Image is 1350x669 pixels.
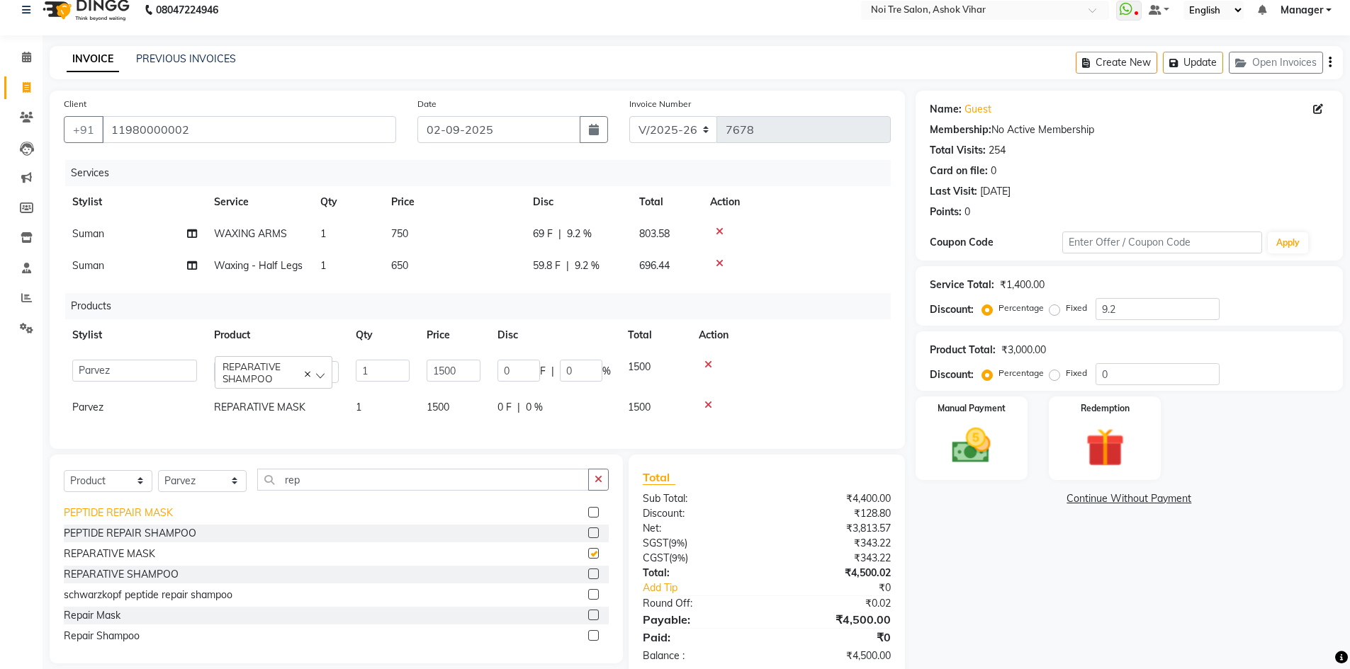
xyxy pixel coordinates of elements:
[206,186,312,218] th: Service
[427,401,449,413] span: 1500
[64,608,120,623] div: Repair Mask
[632,581,789,595] a: Add Tip
[999,302,1044,314] label: Percentage
[643,551,669,564] span: CGST
[767,491,901,506] div: ₹4,400.00
[980,184,1011,199] div: [DATE]
[72,227,104,240] span: Suman
[533,258,561,273] span: 59.8 F
[643,470,675,485] span: Total
[930,184,977,199] div: Last Visit:
[524,186,631,218] th: Disc
[632,648,767,663] div: Balance :
[1001,343,1046,358] div: ₹3,000.00
[629,98,691,110] label: Invoice Number
[64,505,173,520] div: PEPTIDE REPAIR MASK
[632,566,767,581] div: Total:
[767,521,901,536] div: ₹3,813.57
[72,401,103,413] span: Parvez
[1081,402,1130,415] label: Redemption
[567,227,592,241] span: 9.2 %
[214,259,303,272] span: Waxing - Half Legs
[312,186,383,218] th: Qty
[136,52,236,65] a: PREVIOUS INVOICES
[551,364,554,379] span: |
[628,360,651,373] span: 1500
[1062,231,1262,253] input: Enter Offer / Coupon Code
[639,259,670,272] span: 696.44
[64,547,155,561] div: REPARATIVE MASK
[383,186,524,218] th: Price
[643,537,668,549] span: SGST
[702,186,891,218] th: Action
[767,506,901,521] div: ₹128.80
[320,227,326,240] span: 1
[417,98,437,110] label: Date
[632,611,767,628] div: Payable:
[767,536,901,551] div: ₹343.22
[991,164,996,178] div: 0
[690,319,891,351] th: Action
[632,536,767,551] div: ( )
[214,227,287,240] span: WAXING ARMS
[65,293,901,319] div: Products
[1074,423,1137,471] img: _gift.svg
[672,552,685,564] span: 9%
[64,588,232,602] div: schwarzkopf peptide repair shampoo
[223,360,281,384] span: REPARATIVE SHAMPOO
[489,319,619,351] th: Disc
[558,227,561,241] span: |
[938,402,1006,415] label: Manual Payment
[1076,52,1157,74] button: Create New
[418,319,489,351] th: Price
[930,102,962,117] div: Name:
[391,259,408,272] span: 650
[632,521,767,536] div: Net:
[214,401,305,413] span: REPARATIVE MASK
[575,258,600,273] span: 9.2 %
[628,401,651,413] span: 1500
[930,302,974,317] div: Discount:
[619,319,690,351] th: Total
[497,400,512,415] span: 0 F
[526,400,543,415] span: 0 %
[632,491,767,506] div: Sub Total:
[602,364,611,379] span: %
[65,160,901,186] div: Services
[930,205,962,219] div: Points:
[64,629,140,644] div: Repair Shampoo
[391,227,408,240] span: 750
[1163,52,1223,74] button: Update
[356,401,361,413] span: 1
[64,567,179,582] div: REPARATIVE SHAMPOO
[67,47,119,72] a: INVOICE
[930,164,988,178] div: Card on file:
[632,551,767,566] div: ( )
[789,581,901,595] div: ₹0
[930,367,974,382] div: Discount:
[767,629,901,646] div: ₹0
[1066,367,1087,379] label: Fixed
[1281,3,1323,18] span: Manager
[64,319,206,351] th: Stylist
[632,596,767,611] div: Round Off:
[767,596,901,611] div: ₹0.02
[320,259,326,272] span: 1
[964,102,991,117] a: Guest
[257,469,589,491] input: Search or Scan
[767,566,901,581] div: ₹4,500.02
[930,343,996,358] div: Product Total:
[1066,302,1087,314] label: Fixed
[206,319,347,351] th: Product
[767,648,901,663] div: ₹4,500.00
[767,611,901,628] div: ₹4,500.00
[540,364,546,379] span: F
[989,143,1006,158] div: 254
[64,186,206,218] th: Stylist
[940,423,1003,468] img: _cash.svg
[517,400,520,415] span: |
[639,227,670,240] span: 803.58
[64,526,196,541] div: PEPTIDE REPAIR SHAMPOO
[930,122,1329,137] div: No Active Membership
[631,186,702,218] th: Total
